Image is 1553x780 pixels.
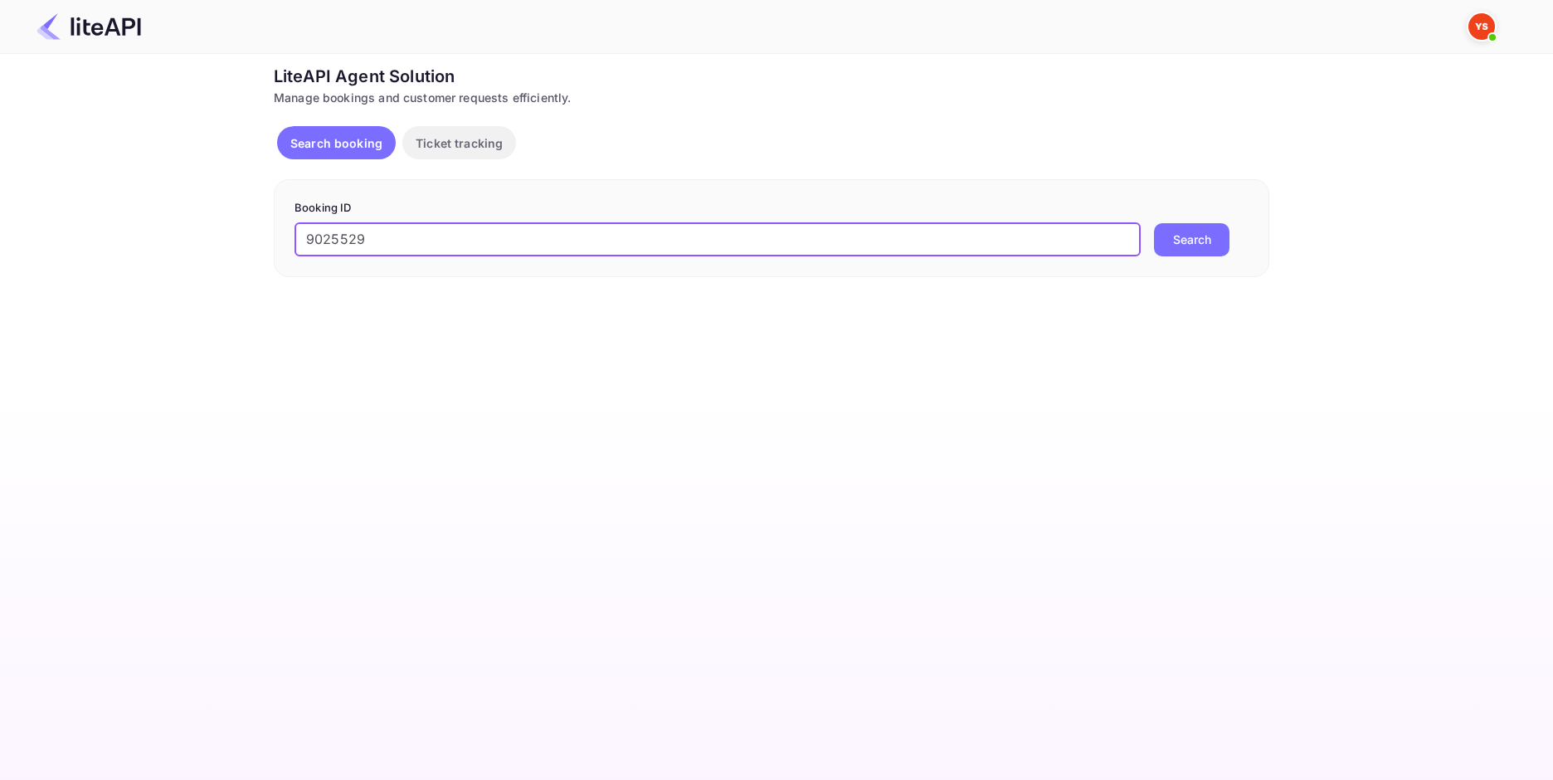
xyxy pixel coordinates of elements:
p: Search booking [290,134,382,152]
input: Enter Booking ID (e.g., 63782194) [295,223,1141,256]
div: LiteAPI Agent Solution [274,64,1269,89]
div: Manage bookings and customer requests efficiently. [274,89,1269,106]
img: Yandex Support [1468,13,1495,40]
img: LiteAPI Logo [37,13,141,40]
p: Ticket tracking [416,134,503,152]
button: Search [1154,223,1229,256]
p: Booking ID [295,200,1249,217]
